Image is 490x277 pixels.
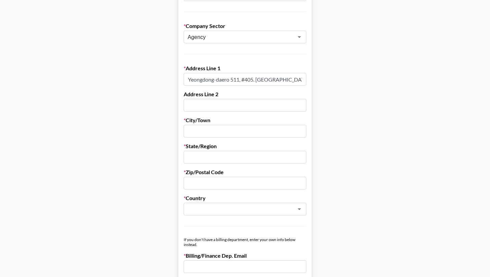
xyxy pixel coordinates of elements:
[184,143,306,149] label: State/Region
[184,23,306,29] label: Company Sector
[184,65,306,72] label: Address Line 1
[184,252,306,259] label: Billing/Finance Dep. Email
[184,237,306,247] div: If you don't have a billing department, enter your own info below instead.
[295,32,304,42] button: Open
[295,204,304,214] button: Open
[184,195,306,201] label: Country
[184,169,306,175] label: Zip/Postal Code
[184,117,306,124] label: City/Town
[184,91,306,98] label: Address Line 2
